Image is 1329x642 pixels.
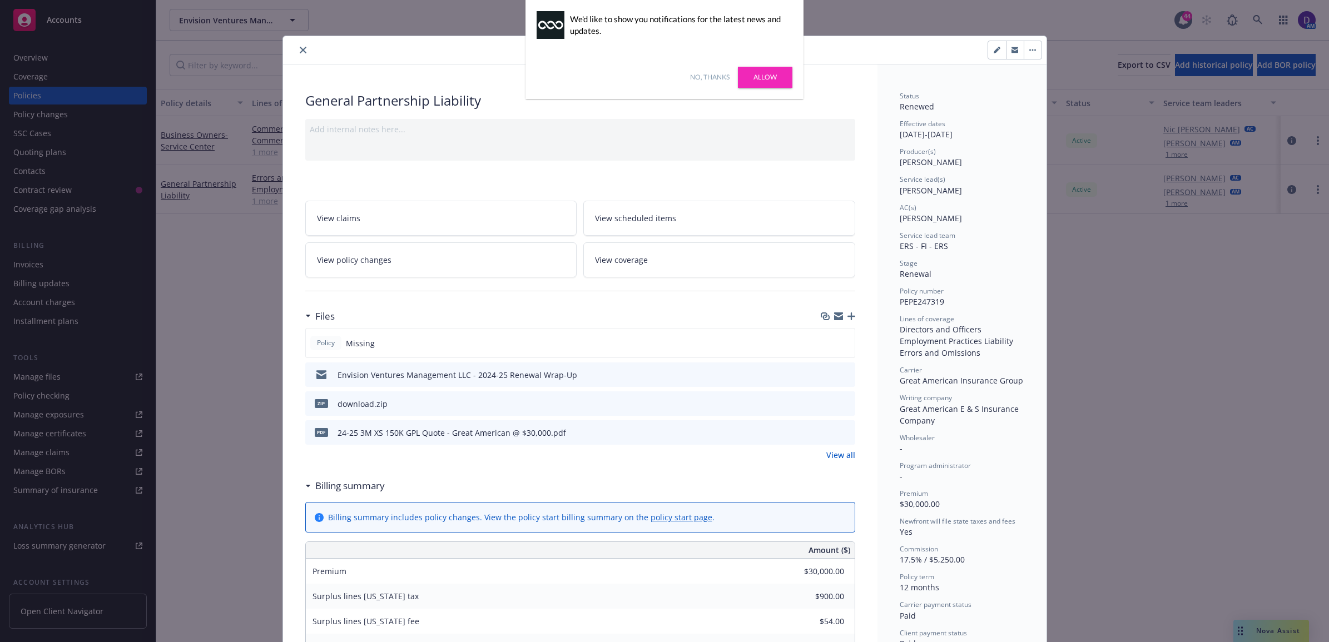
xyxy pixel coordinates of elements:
[900,499,940,509] span: $30,000.00
[305,91,855,110] div: General Partnership Liability
[313,566,346,576] span: Premium
[900,600,971,609] span: Carrier payment status
[826,449,855,461] a: View all
[317,212,360,224] span: View claims
[900,461,971,470] span: Program administrator
[900,324,1024,335] div: Directors and Officers
[900,258,918,268] span: Stage
[900,119,1024,140] div: [DATE] - [DATE]
[595,254,648,266] span: View coverage
[583,201,855,236] a: View scheduled items
[823,369,832,381] button: download file
[900,296,944,307] span: PEPE247319
[315,399,328,407] span: zip
[900,610,916,621] span: Paid
[809,544,850,556] span: Amount ($)
[900,157,962,167] span: [PERSON_NAME]
[305,309,335,324] div: Files
[841,427,851,439] button: preview file
[310,123,851,135] div: Add internal notes here...
[595,212,676,224] span: View scheduled items
[900,213,962,223] span: [PERSON_NAME]
[900,582,939,593] span: 12 months
[900,628,967,638] span: Client payment status
[900,544,938,554] span: Commission
[900,471,902,481] span: -
[900,147,936,156] span: Producer(s)
[900,365,922,375] span: Carrier
[313,591,419,601] span: Surplus lines [US_STATE] tax
[900,526,913,537] span: Yes
[338,369,577,381] div: Envision Ventures Management LLC - 2024-25 Renewal Wrap-Up
[305,201,577,236] a: View claims
[328,511,715,523] div: Billing summary includes policy changes. View the policy start billing summary on the .
[570,13,787,37] div: We'd like to show you notifications for the latest news and updates.
[315,428,328,436] span: pdf
[778,613,851,630] input: 0.00
[900,554,965,565] span: 17.5% / $5,250.00
[583,242,855,277] a: View coverage
[317,254,391,266] span: View policy changes
[296,43,310,57] button: close
[900,314,954,324] span: Lines of coverage
[305,479,385,493] div: Billing summary
[823,427,832,439] button: download file
[900,404,1021,426] span: Great American E & S Insurance Company
[900,241,948,251] span: ERS - FI - ERS
[900,203,916,212] span: AC(s)
[900,101,934,112] span: Renewed
[823,398,832,410] button: download file
[346,337,375,349] span: Missing
[900,375,1023,386] span: Great American Insurance Group
[900,443,902,454] span: -
[338,398,388,410] div: download.zip
[315,338,337,348] span: Policy
[900,286,944,296] span: Policy number
[900,185,962,196] span: [PERSON_NAME]
[651,512,712,522] a: policy start page
[778,588,851,605] input: 0.00
[900,572,934,581] span: Policy term
[738,67,792,88] a: Allow
[900,347,1024,359] div: Errors and Omissions
[900,91,919,101] span: Status
[305,242,577,277] a: View policy changes
[900,268,931,279] span: Renewal
[338,427,566,439] div: 24-25 3M XS 150K GPL Quote - Great American @ $30,000.pdf
[315,479,385,493] h3: Billing summary
[900,119,945,128] span: Effective dates
[900,175,945,184] span: Service lead(s)
[900,516,1015,526] span: Newfront will file state taxes and fees
[690,72,730,82] a: No, thanks
[778,563,851,580] input: 0.00
[900,489,928,498] span: Premium
[900,393,952,402] span: Writing company
[900,231,955,240] span: Service lead team
[841,398,851,410] button: preview file
[900,335,1024,347] div: Employment Practices Liability
[900,433,935,442] span: Wholesaler
[315,309,335,324] h3: Files
[841,369,851,381] button: preview file
[313,616,419,626] span: Surplus lines [US_STATE] fee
